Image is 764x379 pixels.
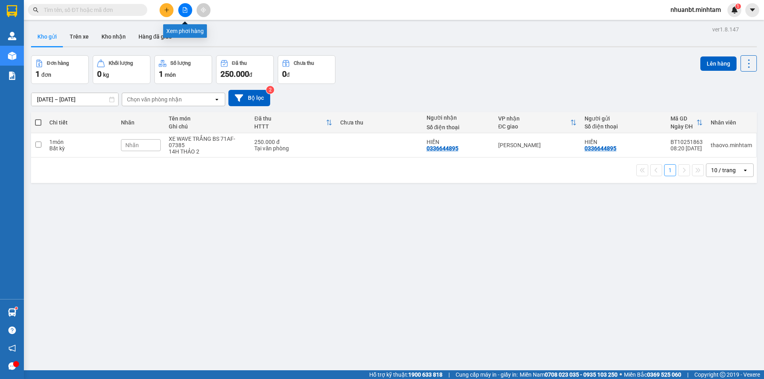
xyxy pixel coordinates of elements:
[670,145,703,152] div: 08:20 [DATE]
[31,27,63,46] button: Kho gửi
[109,60,133,66] div: Khối lượng
[93,55,150,84] button: Khối lượng0kg
[494,112,581,133] th: Toggle SortBy
[97,69,101,79] span: 0
[49,119,113,126] div: Chi tiết
[712,25,739,34] div: ver 1.8.147
[498,142,577,148] div: [PERSON_NAME]
[125,142,139,148] span: Nhãn
[427,145,458,152] div: 0336644895
[711,166,736,174] div: 10 / trang
[448,370,450,379] span: |
[498,115,570,122] div: VP nhận
[33,7,39,13] span: search
[585,115,663,122] div: Người gửi
[121,119,161,126] div: Nhãn
[49,145,113,152] div: Bất kỳ
[95,27,132,46] button: Kho nhận
[266,86,274,94] sup: 2
[254,115,326,122] div: Đã thu
[8,52,16,60] img: warehouse-icon
[62,8,81,16] span: Nhận:
[7,5,17,17] img: logo-vxr
[228,90,270,106] button: Bộ lọc
[8,344,16,352] span: notification
[700,56,737,71] button: Lên hàng
[254,123,326,130] div: HTTT
[427,139,490,145] div: HIỀN
[61,42,117,60] span: Chưa [PERSON_NAME] :
[169,148,246,155] div: 14H THẢO 2
[8,32,16,40] img: warehouse-icon
[220,69,249,79] span: 250.000
[585,139,663,145] div: HIỀN
[254,145,332,152] div: Tại văn phòng
[170,60,191,66] div: Số lượng
[178,3,192,17] button: file-add
[182,7,188,13] span: file-add
[127,95,182,103] div: Chọn văn phòng nhận
[154,55,212,84] button: Số lượng1món
[282,69,286,79] span: 0
[408,371,442,378] strong: 1900 633 818
[687,370,688,379] span: |
[742,167,748,173] svg: open
[169,136,246,148] div: XE WAVE TRẮNG BS 71AF- 07385
[159,69,163,79] span: 1
[165,72,176,78] span: món
[61,42,148,61] div: 20.000
[667,112,707,133] th: Toggle SortBy
[44,6,138,14] input: Tìm tên, số ĐT hoặc mã đơn
[711,142,752,148] div: thaovo.minhtam
[132,27,178,46] button: Hàng đã giao
[340,119,418,126] div: Chưa thu
[664,5,727,15] span: nhuanbt.minhtam
[711,119,752,126] div: Nhân viên
[498,123,570,130] div: ĐC giao
[456,370,518,379] span: Cung cấp máy in - giấy in:
[216,55,274,84] button: Đã thu250.000đ
[585,145,616,152] div: 0336644895
[169,115,246,122] div: Tên món
[7,8,19,16] span: Gửi:
[254,139,332,145] div: 250.000 đ
[7,7,57,16] div: Bến Tre
[8,308,16,317] img: warehouse-icon
[160,3,173,17] button: plus
[737,4,739,9] span: 1
[41,72,51,78] span: đơn
[201,7,206,13] span: aim
[7,16,57,26] div: PHƯƠNG
[745,3,759,17] button: caret-down
[670,115,696,122] div: Mã GD
[197,3,210,17] button: aim
[62,7,147,16] div: [PERSON_NAME]
[35,69,40,79] span: 1
[103,72,109,78] span: kg
[169,123,246,130] div: Ghi chú
[164,7,170,13] span: plus
[232,60,247,66] div: Đã thu
[250,112,336,133] th: Toggle SortBy
[8,72,16,80] img: solution-icon
[735,4,741,9] sup: 1
[49,139,113,145] div: 1 món
[47,60,69,66] div: Đơn hàng
[647,371,681,378] strong: 0369 525 060
[8,327,16,334] span: question-circle
[620,373,622,376] span: ⚪️
[249,72,252,78] span: đ
[749,6,756,14] span: caret-down
[8,362,16,370] span: message
[62,16,147,26] div: NGUYÊN THIỆP
[294,60,314,66] div: Chưa thu
[520,370,618,379] span: Miền Nam
[163,24,207,38] div: Xem phơi hàng
[369,370,442,379] span: Hỗ trợ kỹ thuật:
[31,55,89,84] button: Đơn hàng1đơn
[427,124,490,130] div: Số điện thoại
[278,55,335,84] button: Chưa thu0đ
[31,93,118,106] input: Select a date range.
[670,139,703,145] div: BT10251863
[427,115,490,121] div: Người nhận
